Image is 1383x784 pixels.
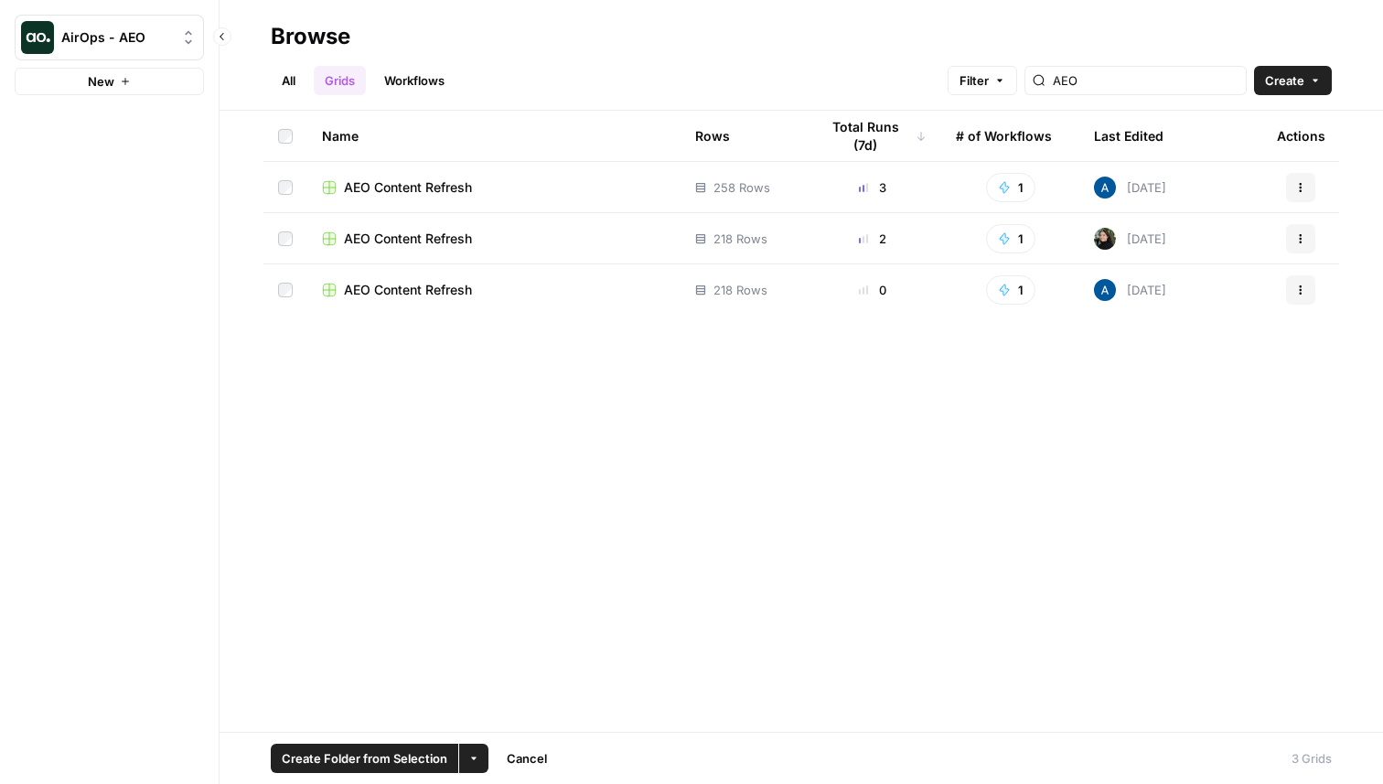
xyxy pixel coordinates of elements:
[1094,177,1166,199] div: [DATE]
[1292,749,1332,768] div: 3 Grids
[21,21,54,54] img: AirOps - AEO Logo
[271,744,458,773] button: Create Folder from Selection
[271,22,350,51] div: Browse
[15,68,204,95] button: New
[960,71,989,90] span: Filter
[61,28,172,47] span: AirOps - AEO
[1094,177,1116,199] img: he81ibor8lsei4p3qvg4ugbvimgp
[1053,71,1238,90] input: Search
[314,66,366,95] a: Grids
[322,281,666,299] a: AEO Content Refresh
[271,66,306,95] a: All
[1094,111,1163,161] div: Last Edited
[1094,228,1166,250] div: [DATE]
[1277,111,1325,161] div: Actions
[282,749,447,768] span: Create Folder from Selection
[344,178,472,197] span: AEO Content Refresh
[1094,279,1116,301] img: he81ibor8lsei4p3qvg4ugbvimgp
[15,15,204,60] button: Workspace: AirOps - AEO
[373,66,456,95] a: Workflows
[1254,66,1332,95] button: Create
[713,281,767,299] span: 218 Rows
[344,281,472,299] span: AEO Content Refresh
[496,744,558,773] button: Cancel
[695,111,730,161] div: Rows
[986,275,1035,305] button: 1
[1265,71,1304,90] span: Create
[956,111,1052,161] div: # of Workflows
[986,224,1035,253] button: 1
[819,111,927,161] div: Total Runs (7d)
[1094,228,1116,250] img: eoqc67reg7z2luvnwhy7wyvdqmsw
[322,111,666,161] div: Name
[819,178,927,197] div: 3
[88,72,114,91] span: New
[344,230,472,248] span: AEO Content Refresh
[948,66,1017,95] button: Filter
[1094,279,1166,301] div: [DATE]
[713,178,770,197] span: 258 Rows
[986,173,1035,202] button: 1
[322,230,666,248] a: AEO Content Refresh
[819,281,927,299] div: 0
[507,749,547,768] span: Cancel
[819,230,927,248] div: 2
[322,178,666,197] a: AEO Content Refresh
[713,230,767,248] span: 218 Rows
